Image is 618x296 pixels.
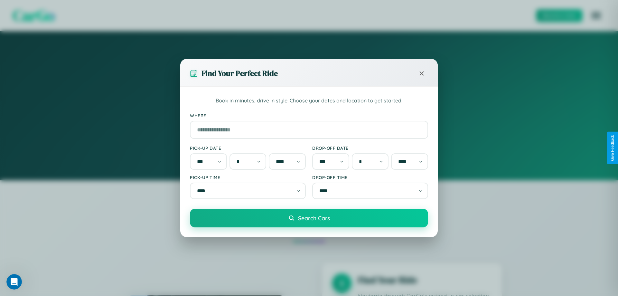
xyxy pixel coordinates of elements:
label: Pick-up Time [190,175,306,180]
label: Pick-up Date [190,145,306,151]
p: Book in minutes, drive in style. Choose your dates and location to get started. [190,97,428,105]
h3: Find Your Perfect Ride [201,68,278,79]
label: Drop-off Date [312,145,428,151]
span: Search Cars [298,215,330,222]
label: Where [190,113,428,118]
label: Drop-off Time [312,175,428,180]
button: Search Cars [190,209,428,227]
